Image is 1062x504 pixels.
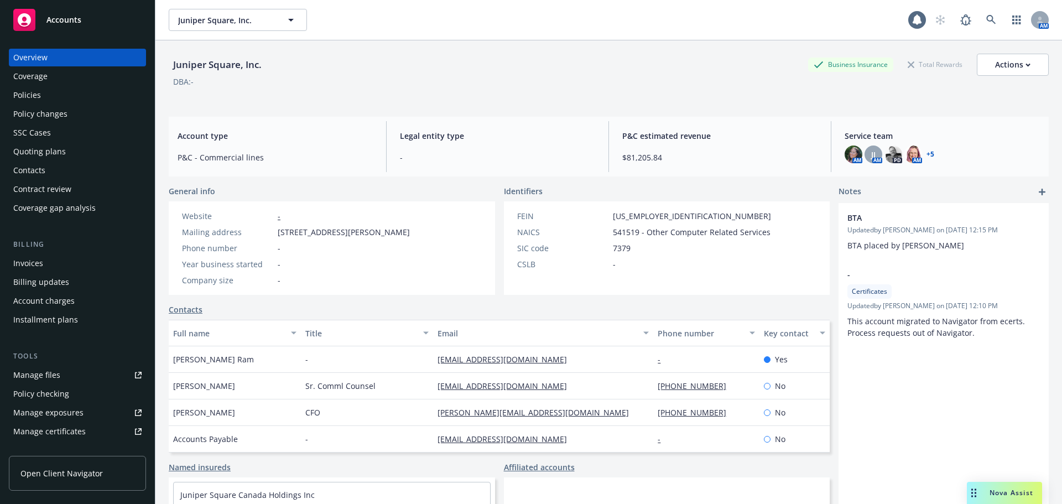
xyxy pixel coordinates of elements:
a: +5 [926,151,934,158]
span: Accounts [46,15,81,24]
span: 7379 [613,242,631,254]
a: Coverage [9,67,146,85]
span: [PERSON_NAME] [173,380,235,392]
span: - [278,242,280,254]
span: Manage exposures [9,404,146,422]
span: - [305,354,308,365]
div: Phone number [182,242,273,254]
a: Manage files [9,366,146,384]
div: Phone number [658,328,742,339]
span: Juniper Square, Inc. [178,14,274,26]
button: Nova Assist [967,482,1042,504]
span: Updated by [PERSON_NAME] on [DATE] 12:10 PM [847,301,1040,311]
span: Accounts Payable [173,433,238,445]
div: Manage exposures [13,404,84,422]
div: DBA: - [173,76,194,87]
a: Report a Bug [955,9,977,31]
span: [STREET_ADDRESS][PERSON_NAME] [278,226,410,238]
span: [PERSON_NAME] Ram [173,354,254,365]
div: Account charges [13,292,75,310]
div: Business Insurance [808,58,893,71]
a: Policy changes [9,105,146,123]
span: - [278,274,280,286]
div: Policy changes [13,105,67,123]
a: Manage certificates [9,423,146,440]
a: Contacts [9,162,146,179]
span: Account type [178,130,373,142]
div: FEIN [517,210,608,222]
div: Key contact [764,328,813,339]
button: Full name [169,320,301,346]
div: Mailing address [182,226,273,238]
a: Contract review [9,180,146,198]
a: Quoting plans [9,143,146,160]
div: Total Rewards [902,58,968,71]
span: [US_EMPLOYER_IDENTIFICATION_NUMBER] [613,210,771,222]
span: Legal entity type [400,130,595,142]
span: This account migrated to Navigator from ecerts. Process requests out of Navigator. [847,316,1027,338]
span: - [613,258,616,270]
div: SSC Cases [13,124,51,142]
div: Billing [9,239,146,250]
div: Tools [9,351,146,362]
img: photo [884,146,902,163]
span: JJ [871,149,876,160]
span: Certificates [852,287,887,297]
a: Account charges [9,292,146,310]
div: Contract review [13,180,71,198]
div: Company size [182,274,273,286]
a: - [658,354,669,365]
div: Manage files [13,366,60,384]
a: [PERSON_NAME][EMAIL_ADDRESS][DOMAIN_NAME] [438,407,638,418]
a: Installment plans [9,311,146,329]
div: Year business started [182,258,273,270]
div: Manage certificates [13,423,86,440]
span: - [305,433,308,445]
span: BTA placed by [PERSON_NAME] [847,240,964,251]
div: NAICS [517,226,608,238]
button: Juniper Square, Inc. [169,9,307,31]
button: Key contact [759,320,830,346]
button: Title [301,320,433,346]
div: Billing updates [13,273,69,291]
div: Invoices [13,254,43,272]
span: - [278,258,280,270]
div: Contacts [13,162,45,179]
a: Search [980,9,1002,31]
a: Switch app [1006,9,1028,31]
span: Yes [775,354,788,365]
button: Email [433,320,653,346]
a: - [658,434,669,444]
a: Affiliated accounts [504,461,575,473]
a: Invoices [9,254,146,272]
div: Policy checking [13,385,69,403]
div: Manage claims [13,441,69,459]
span: - [847,269,1011,280]
div: Coverage [13,67,48,85]
div: Juniper Square, Inc. [169,58,266,72]
span: P&C - Commercial lines [178,152,373,163]
a: Overview [9,49,146,66]
img: photo [845,146,862,163]
button: Phone number [653,320,759,346]
a: Policies [9,86,146,104]
span: P&C estimated revenue [622,130,818,142]
div: Overview [13,49,48,66]
span: CFO [305,407,320,418]
span: 541519 - Other Computer Related Services [613,226,771,238]
div: CSLB [517,258,608,270]
span: Nova Assist [990,488,1033,497]
img: photo [904,146,922,163]
div: SIC code [517,242,608,254]
div: Installment plans [13,311,78,329]
span: Service team [845,130,1040,142]
a: add [1035,185,1049,199]
span: Open Client Navigator [20,467,103,479]
span: Sr. Comml Counsel [305,380,376,392]
span: No [775,380,785,392]
span: General info [169,185,215,197]
span: Notes [839,185,861,199]
a: [PHONE_NUMBER] [658,381,735,391]
div: Title [305,328,417,339]
div: Drag to move [967,482,981,504]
